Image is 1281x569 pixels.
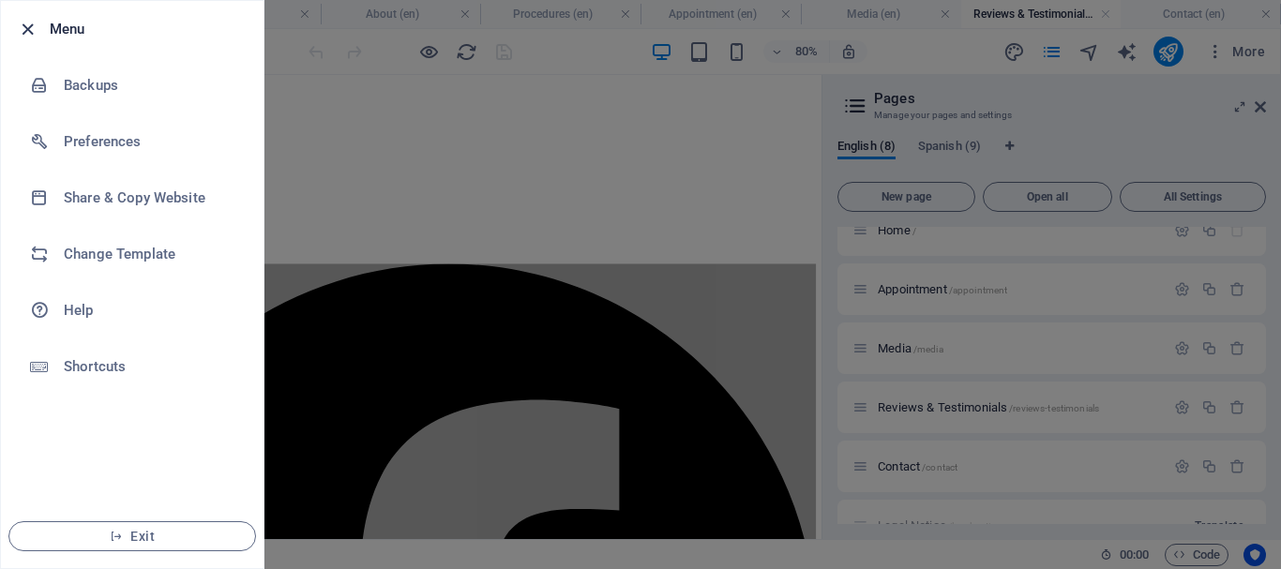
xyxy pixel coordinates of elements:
button: Exit [8,521,256,551]
a: Help [1,282,264,338]
h6: Preferences [64,130,237,153]
h6: Backups [64,74,237,97]
span: Exit [24,529,240,544]
h6: Share & Copy Website [64,187,237,209]
h6: Menu [50,18,249,40]
h6: Change Template [64,243,237,265]
h6: Help [64,299,237,322]
h6: Shortcuts [64,355,237,378]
